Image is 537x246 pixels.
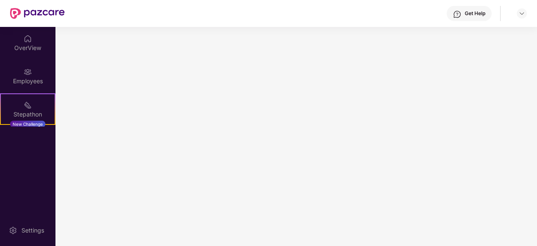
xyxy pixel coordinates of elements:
[10,8,65,19] img: New Pazcare Logo
[19,226,47,235] div: Settings
[10,121,45,127] div: New Challenge
[24,34,32,43] img: svg+xml;base64,PHN2ZyBpZD0iSG9tZSIgeG1sbnM9Imh0dHA6Ly93d3cudzMub3JnLzIwMDAvc3ZnIiB3aWR0aD0iMjAiIG...
[9,226,17,235] img: svg+xml;base64,PHN2ZyBpZD0iU2V0dGluZy0yMHgyMCIgeG1sbnM9Imh0dHA6Ly93d3cudzMub3JnLzIwMDAvc3ZnIiB3aW...
[24,101,32,109] img: svg+xml;base64,PHN2ZyB4bWxucz0iaHR0cDovL3d3dy53My5vcmcvMjAwMC9zdmciIHdpZHRoPSIyMSIgaGVpZ2h0PSIyMC...
[24,68,32,76] img: svg+xml;base64,PHN2ZyBpZD0iRW1wbG95ZWVzIiB4bWxucz0iaHR0cDovL3d3dy53My5vcmcvMjAwMC9zdmciIHdpZHRoPS...
[1,110,55,119] div: Stepathon
[465,10,485,17] div: Get Help
[453,10,461,19] img: svg+xml;base64,PHN2ZyBpZD0iSGVscC0zMngzMiIgeG1sbnM9Imh0dHA6Ly93d3cudzMub3JnLzIwMDAvc3ZnIiB3aWR0aD...
[519,10,525,17] img: svg+xml;base64,PHN2ZyBpZD0iRHJvcGRvd24tMzJ4MzIiIHhtbG5zPSJodHRwOi8vd3d3LnczLm9yZy8yMDAwL3N2ZyIgd2...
